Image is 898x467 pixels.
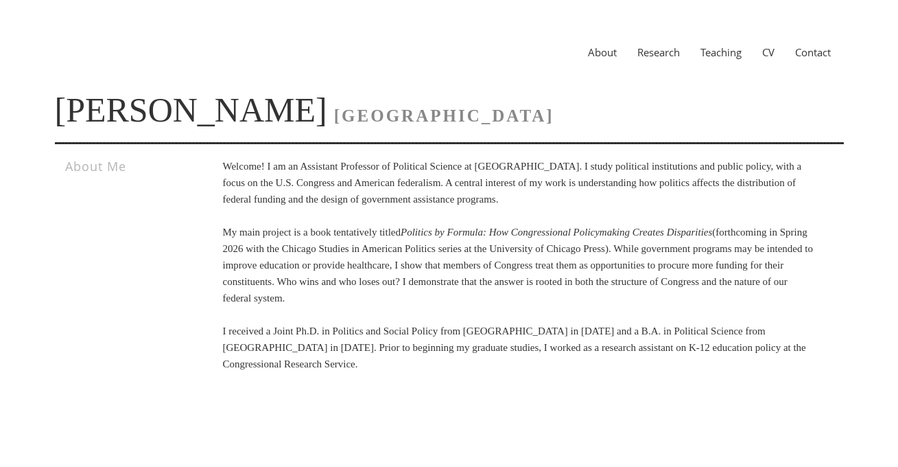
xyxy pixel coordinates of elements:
[690,45,752,59] a: Teaching
[578,45,627,59] a: About
[65,158,184,174] h3: About Me
[401,227,712,238] i: Politics by Formula: How Congressional Policymaking Creates Disparities
[785,45,841,59] a: Contact
[55,91,327,129] a: [PERSON_NAME]
[627,45,690,59] a: Research
[752,45,785,59] a: CV
[334,106,554,125] span: [GEOGRAPHIC_DATA]
[223,158,815,372] p: Welcome! I am an Assistant Professor of Political Science at [GEOGRAPHIC_DATA]. I study political...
